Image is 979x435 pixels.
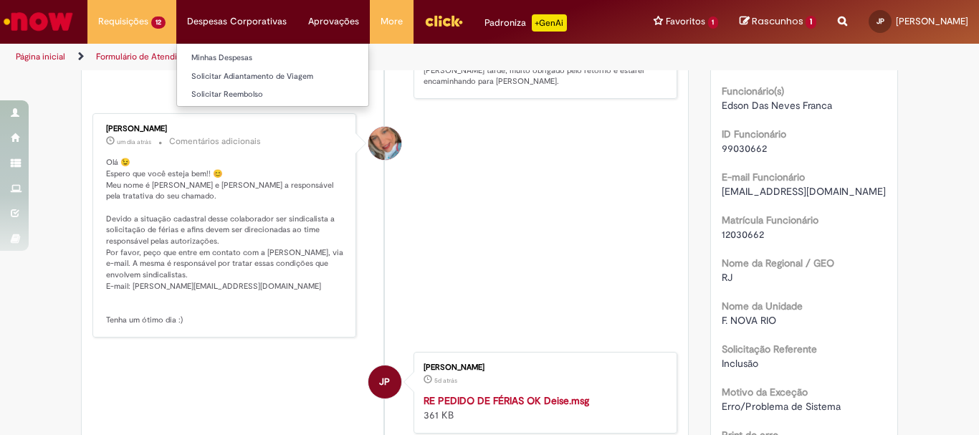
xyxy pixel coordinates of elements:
[117,138,151,146] span: um dia atrás
[722,343,817,355] b: Solicitação Referente
[379,365,390,399] span: JP
[1,7,75,36] img: ServiceNow
[424,10,463,32] img: click_logo_yellow_360x200.png
[722,85,784,97] b: Funcionário(s)
[896,15,968,27] span: [PERSON_NAME]
[11,44,642,70] ul: Trilhas de página
[98,14,148,29] span: Requisições
[722,271,732,284] span: RJ
[424,393,662,422] div: 361 KB
[177,87,368,102] a: Solicitar Reembolso
[151,16,166,29] span: 12
[740,15,816,29] a: Rascunhos
[424,65,662,87] p: [PERSON_NAME] tarde, muito obrigado pelo retorno e estarei encaminhando para [PERSON_NAME].
[106,157,345,326] p: Olá 😉 Espero que você esteja bem!! 😊 Meu nome é [PERSON_NAME] e [PERSON_NAME] a responsável pela ...
[308,14,359,29] span: Aprovações
[722,185,886,198] span: [EMAIL_ADDRESS][DOMAIN_NAME]
[434,376,457,385] span: 5d atrás
[169,135,261,148] small: Comentários adicionais
[722,214,818,226] b: Matrícula Funcionário
[722,171,805,183] b: E-mail Funcionário
[666,14,705,29] span: Favoritos
[368,365,401,398] div: Joelma De Oliveira Pereira
[722,386,808,398] b: Motivo da Exceção
[176,43,369,107] ul: Despesas Corporativas
[806,16,816,29] span: 1
[424,394,589,407] a: RE PEDIDO DE FÉRIAS OK Deise.msg
[117,138,151,146] time: 29/08/2025 10:04:46
[722,300,803,312] b: Nome da Unidade
[16,51,65,62] a: Página inicial
[434,376,457,385] time: 26/08/2025 11:33:45
[368,127,401,160] div: Jacqueline Andrade Galani
[752,14,803,28] span: Rascunhos
[722,257,834,269] b: Nome da Regional / GEO
[722,400,841,413] span: Erro/Problema de Sistema
[532,14,567,32] p: +GenAi
[177,50,368,66] a: Minhas Despesas
[484,14,567,32] div: Padroniza
[381,14,403,29] span: More
[722,357,758,370] span: Inclusão
[722,142,767,155] span: 99030662
[187,14,287,29] span: Despesas Corporativas
[708,16,719,29] span: 1
[424,363,662,372] div: [PERSON_NAME]
[722,228,764,241] span: 12030662
[722,314,776,327] span: F. NOVA RIO
[96,51,202,62] a: Formulário de Atendimento
[722,128,786,140] b: ID Funcionário
[177,69,368,85] a: Solicitar Adiantamento de Viagem
[877,16,884,26] span: JP
[722,99,832,112] span: Edson Das Neves Franca
[106,125,345,133] div: [PERSON_NAME]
